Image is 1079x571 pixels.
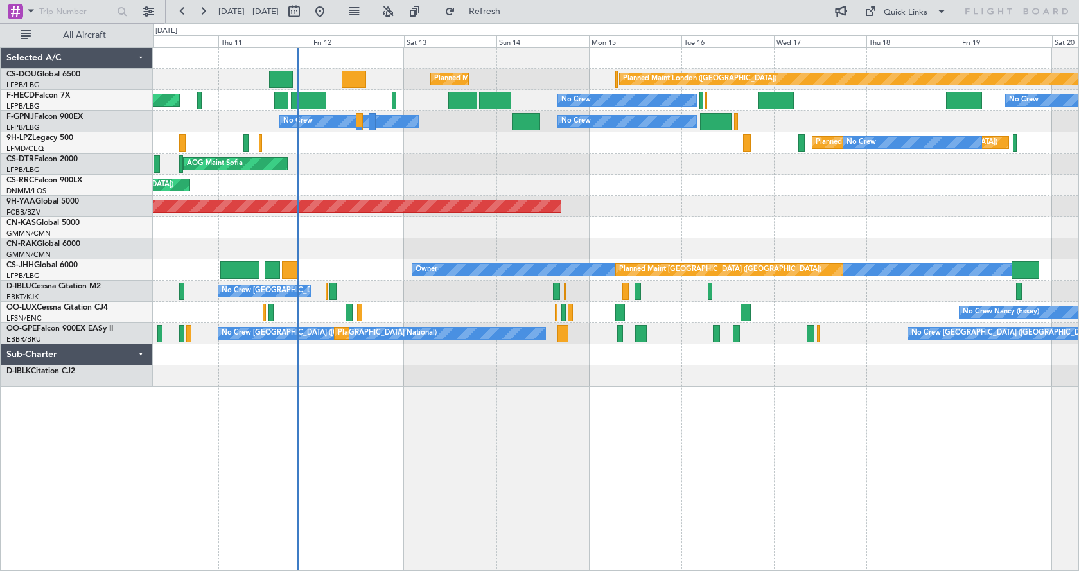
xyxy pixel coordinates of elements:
[884,6,927,19] div: Quick Links
[6,92,70,100] a: F-HECDFalcon 7X
[6,219,36,227] span: CN-KAS
[6,198,35,206] span: 9H-YAA
[6,113,34,121] span: F-GPNJ
[847,133,876,152] div: No Crew
[283,112,313,131] div: No Crew
[681,35,774,47] div: Tue 16
[6,101,40,111] a: LFPB/LBG
[222,281,437,301] div: No Crew [GEOGRAPHIC_DATA] ([GEOGRAPHIC_DATA] National)
[439,1,516,22] button: Refresh
[6,367,31,375] span: D-IBLK
[6,165,40,175] a: LFPB/LBG
[6,250,51,259] a: GMMN/CMN
[6,155,78,163] a: CS-DTRFalcon 2000
[416,260,437,279] div: Owner
[6,325,37,333] span: OO-GPE
[866,35,959,47] div: Thu 18
[6,177,34,184] span: CS-RRC
[6,271,40,281] a: LFPB/LBG
[6,240,80,248] a: CN-RAKGlobal 6000
[33,31,136,40] span: All Aircraft
[311,35,403,47] div: Fri 12
[6,367,75,375] a: D-IBLKCitation CJ2
[960,35,1052,47] div: Fri 19
[222,324,437,343] div: No Crew [GEOGRAPHIC_DATA] ([GEOGRAPHIC_DATA] National)
[218,35,311,47] div: Thu 11
[619,260,821,279] div: Planned Maint [GEOGRAPHIC_DATA] ([GEOGRAPHIC_DATA])
[39,2,113,21] input: Trip Number
[6,325,113,333] a: OO-GPEFalcon 900EX EASy II
[963,303,1039,322] div: No Crew Nancy (Essey)
[6,261,34,269] span: CS-JHH
[6,134,73,142] a: 9H-LPZLegacy 500
[6,207,40,217] a: FCBB/BZV
[126,35,218,47] div: Wed 10
[6,292,39,302] a: EBKT/KJK
[6,313,42,323] a: LFSN/ENC
[6,219,80,227] a: CN-KASGlobal 5000
[6,71,37,78] span: CS-DOU
[187,154,243,173] div: AOG Maint Sofia
[6,261,78,269] a: CS-JHHGlobal 6000
[6,71,80,78] a: CS-DOUGlobal 6500
[774,35,866,47] div: Wed 17
[338,324,570,343] div: Planned Maint [GEOGRAPHIC_DATA] ([GEOGRAPHIC_DATA] National)
[6,186,46,196] a: DNMM/LOS
[6,134,32,142] span: 9H-LPZ
[858,1,953,22] button: Quick Links
[155,26,177,37] div: [DATE]
[6,80,40,90] a: LFPB/LBG
[816,133,997,152] div: Planned [GEOGRAPHIC_DATA] ([GEOGRAPHIC_DATA])
[434,69,636,89] div: Planned Maint [GEOGRAPHIC_DATA] ([GEOGRAPHIC_DATA])
[6,92,35,100] span: F-HECD
[218,6,279,17] span: [DATE] - [DATE]
[6,283,31,290] span: D-IBLU
[6,283,101,290] a: D-IBLUCessna Citation M2
[6,229,51,238] a: GMMN/CMN
[561,91,591,110] div: No Crew
[6,198,79,206] a: 9H-YAAGlobal 5000
[6,240,37,248] span: CN-RAK
[589,35,681,47] div: Mon 15
[458,7,512,16] span: Refresh
[6,123,40,132] a: LFPB/LBG
[14,25,139,46] button: All Aircraft
[6,113,83,121] a: F-GPNJFalcon 900EX
[6,304,108,312] a: OO-LUXCessna Citation CJ4
[6,304,37,312] span: OO-LUX
[6,335,41,344] a: EBBR/BRU
[6,155,34,163] span: CS-DTR
[6,177,82,184] a: CS-RRCFalcon 900LX
[404,35,496,47] div: Sat 13
[561,112,591,131] div: No Crew
[6,144,44,154] a: LFMD/CEQ
[1009,91,1039,110] div: No Crew
[623,69,776,89] div: Planned Maint London ([GEOGRAPHIC_DATA])
[496,35,589,47] div: Sun 14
